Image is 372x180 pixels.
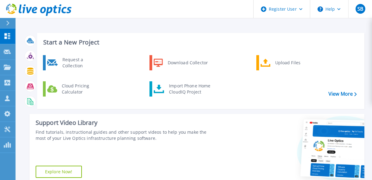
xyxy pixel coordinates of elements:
[43,55,105,70] a: Request a Collection
[256,55,319,70] a: Upload Files
[36,166,82,178] a: Explore Now!
[59,57,104,69] div: Request a Collection
[36,129,209,141] div: Find tutorials, instructional guides and other support videos to help you make the most of your L...
[149,55,212,70] a: Download Collector
[166,83,213,95] div: Import Phone Home CloudIQ Project
[43,81,105,97] a: Cloud Pricing Calculator
[328,91,357,97] a: View More
[59,83,104,95] div: Cloud Pricing Calculator
[272,57,317,69] div: Upload Files
[357,6,363,11] span: SB
[165,57,211,69] div: Download Collector
[43,39,356,46] h3: Start a New Project
[36,119,209,127] div: Support Video Library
